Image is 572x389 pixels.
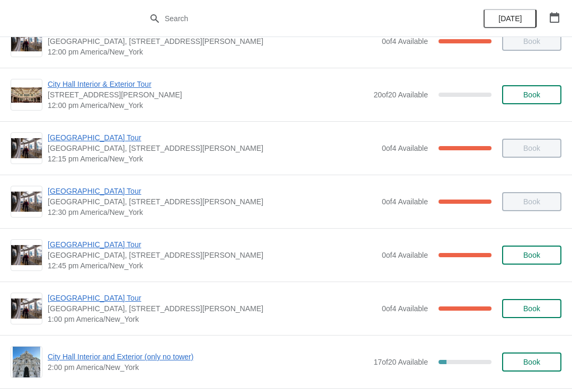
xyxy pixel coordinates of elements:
span: Book [523,91,540,99]
img: City Hall Tower Tour | City Hall Visitor Center, 1400 John F Kennedy Boulevard Suite 121, Philade... [11,192,42,212]
button: Book [502,352,561,372]
span: [GEOGRAPHIC_DATA], [STREET_ADDRESS][PERSON_NAME] [48,250,377,260]
img: City Hall Tower Tour | City Hall Visitor Center, 1400 John F Kennedy Boulevard Suite 121, Philade... [11,245,42,266]
span: 2:00 pm America/New_York [48,362,368,373]
span: 0 of 4 Available [382,144,428,152]
span: 12:00 pm America/New_York [48,47,377,57]
span: [GEOGRAPHIC_DATA] Tour [48,186,377,196]
img: City Hall Tower Tour | City Hall Visitor Center, 1400 John F Kennedy Boulevard Suite 121, Philade... [11,138,42,159]
span: [GEOGRAPHIC_DATA], [STREET_ADDRESS][PERSON_NAME] [48,303,377,314]
span: 1:00 pm America/New_York [48,314,377,324]
span: [GEOGRAPHIC_DATA], [STREET_ADDRESS][PERSON_NAME] [48,36,377,47]
span: [GEOGRAPHIC_DATA], [STREET_ADDRESS][PERSON_NAME] [48,196,377,207]
span: [DATE] [498,14,522,23]
span: 12:45 pm America/New_York [48,260,377,271]
button: Book [502,299,561,318]
span: 0 of 4 Available [382,37,428,46]
img: City Hall Interior and Exterior (only no tower) | | 2:00 pm America/New_York [13,347,41,377]
span: 17 of 20 Available [373,358,428,366]
span: [GEOGRAPHIC_DATA], [STREET_ADDRESS][PERSON_NAME] [48,143,377,153]
span: City Hall Interior and Exterior (only no tower) [48,351,368,362]
img: City Hall Tower Tour | City Hall Visitor Center, 1400 John F Kennedy Boulevard Suite 121, Philade... [11,298,42,319]
span: Book [523,358,540,366]
span: 0 of 4 Available [382,197,428,206]
span: 12:30 pm America/New_York [48,207,377,218]
button: [DATE] [484,9,537,28]
span: Book [523,251,540,259]
span: [STREET_ADDRESS][PERSON_NAME] [48,89,368,100]
span: City Hall Interior & Exterior Tour [48,79,368,89]
span: 0 of 4 Available [382,304,428,313]
span: 20 of 20 Available [373,91,428,99]
span: 12:00 pm America/New_York [48,100,368,111]
span: [GEOGRAPHIC_DATA] Tour [48,293,377,303]
button: Book [502,246,561,265]
input: Search [164,9,429,28]
button: Book [502,85,561,104]
span: [GEOGRAPHIC_DATA] Tour [48,239,377,250]
img: City Hall Tower Tour | City Hall Visitor Center, 1400 John F Kennedy Boulevard Suite 121, Philade... [11,31,42,52]
span: 0 of 4 Available [382,251,428,259]
span: 12:15 pm America/New_York [48,153,377,164]
img: City Hall Interior & Exterior Tour | 1400 John F Kennedy Boulevard, Suite 121, Philadelphia, PA, ... [11,87,42,103]
span: [GEOGRAPHIC_DATA] Tour [48,132,377,143]
span: Book [523,304,540,313]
